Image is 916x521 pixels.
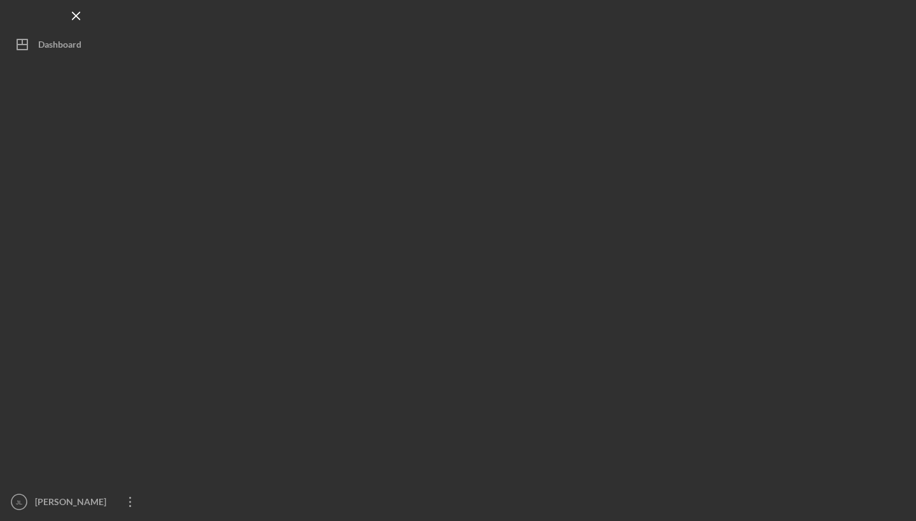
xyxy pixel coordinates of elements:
[16,499,23,506] text: JL
[6,489,146,515] button: JL[PERSON_NAME]
[32,489,114,518] div: [PERSON_NAME]
[38,32,81,60] div: Dashboard
[6,32,146,57] button: Dashboard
